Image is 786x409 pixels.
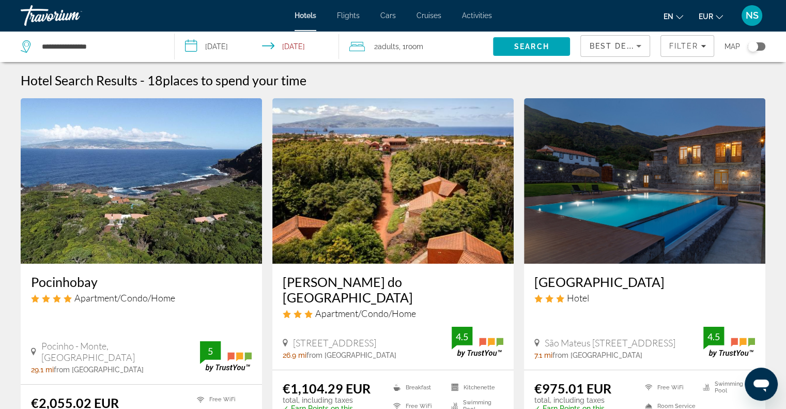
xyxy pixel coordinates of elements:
[669,42,698,50] span: Filter
[147,72,306,88] h2: 18
[283,308,503,319] div: 3 star Apartment
[406,42,423,51] span: Room
[664,9,683,24] button: Change language
[54,366,144,374] span: from [GEOGRAPHIC_DATA]
[725,39,740,54] span: Map
[306,351,396,359] span: from [GEOGRAPHIC_DATA]
[452,327,503,357] img: TrustYou guest rating badge
[31,366,54,374] span: 29.1 mi
[163,72,306,88] span: places to spend your time
[740,42,765,51] button: Toggle map
[446,381,503,394] li: Kitchenette
[534,274,755,290] a: [GEOGRAPHIC_DATA]
[534,351,552,359] span: 7.1 mi
[514,42,549,51] span: Search
[295,11,316,20] a: Hotels
[283,381,371,396] ins: €1,104.29 EUR
[534,396,632,404] p: total, including taxes
[534,292,755,304] div: 3 star Hotel
[378,42,399,51] span: Adults
[745,368,778,401] iframe: Кнопка запуска окна обмена сообщениями
[21,72,137,88] h1: Hotel Search Results
[31,274,252,290] a: Pocinhobay
[417,11,441,20] a: Cruises
[272,98,514,264] img: Alma do Pico Nature Residence
[31,292,252,304] div: 4 star Apartment
[699,12,713,21] span: EUR
[493,37,570,56] button: Search
[283,351,306,359] span: 26.9 mi
[293,337,376,349] span: [STREET_ADDRESS]
[462,11,492,20] a: Activities
[589,42,643,50] span: Best Deals
[74,292,175,304] span: Apartment/Condo/Home
[660,35,714,57] button: Filters
[567,292,589,304] span: Hotel
[41,340,200,363] span: Pocinho - Monte, [GEOGRAPHIC_DATA]
[175,31,339,62] button: Select check in and out date
[534,381,611,396] ins: €975.01 EUR
[698,381,755,394] li: Swimming Pool
[337,11,360,20] a: Flights
[192,395,252,404] li: Free WiFi
[738,5,765,26] button: User Menu
[399,39,423,54] span: , 1
[640,381,697,394] li: Free WiFi
[388,381,445,394] li: Breakfast
[283,396,380,404] p: total, including taxes
[374,39,399,54] span: 2
[380,11,396,20] a: Cars
[664,12,673,21] span: en
[545,337,675,349] span: São Mateus [STREET_ADDRESS]
[452,330,472,343] div: 4.5
[200,345,221,357] div: 5
[283,274,503,305] a: [PERSON_NAME] do [GEOGRAPHIC_DATA]
[200,341,252,372] img: TrustYou guest rating badge
[589,40,641,52] mat-select: Sort by
[524,98,765,264] img: Quinta da Magnólia
[21,98,262,264] img: Pocinhobay
[699,9,723,24] button: Change currency
[140,72,145,88] span: -
[41,39,159,54] input: Search hotel destination
[703,327,755,357] img: TrustYou guest rating badge
[552,351,642,359] span: from [GEOGRAPHIC_DATA]
[339,31,493,62] button: Travelers: 2 adults, 0 children
[703,330,724,343] div: 4.5
[21,2,124,29] a: Travorium
[746,10,759,21] span: NS
[315,308,416,319] span: Apartment/Condo/Home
